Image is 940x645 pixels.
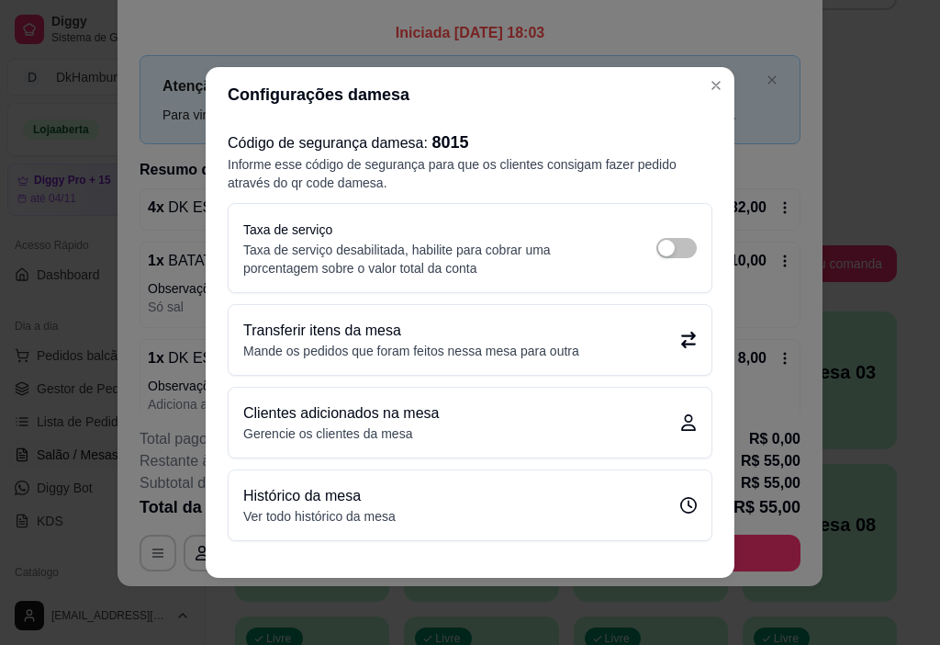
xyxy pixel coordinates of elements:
[206,67,734,122] header: Configurações da mesa
[243,320,579,342] p: Transferir itens da mesa
[228,155,712,192] p: Informe esse código de segurança para que os clientes consigam fazer pedido através do qr code da...
[431,133,468,152] span: 8015
[243,485,396,507] p: Histórico da mesa
[243,402,439,424] p: Clientes adicionados na mesa
[243,241,620,277] p: Taxa de serviço desabilitada, habilite para cobrar uma porcentagem sobre o valor total da conta
[228,130,712,155] h2: Código de segurança da mesa :
[243,342,579,360] p: Mande os pedidos que foram feitos nessa mesa para outra
[243,424,439,443] p: Gerencie os clientes da mesa
[701,71,731,100] button: Close
[243,222,332,237] label: Taxa de serviço
[243,507,396,526] p: Ver todo histórico da mesa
